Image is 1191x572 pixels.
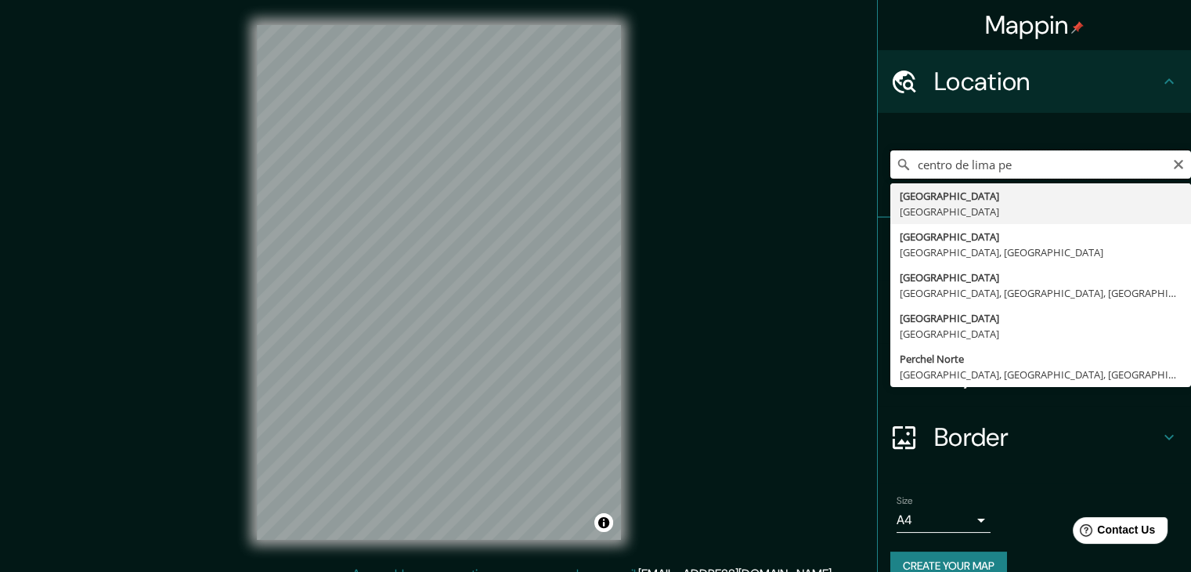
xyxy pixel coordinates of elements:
img: pin-icon.png [1071,21,1084,34]
div: [GEOGRAPHIC_DATA], [GEOGRAPHIC_DATA], [GEOGRAPHIC_DATA] [900,367,1182,382]
div: [GEOGRAPHIC_DATA] [900,326,1182,342]
iframe: Help widget launcher [1052,511,1174,555]
div: Pins [878,218,1191,281]
div: Location [878,50,1191,113]
div: Border [878,406,1191,469]
div: [GEOGRAPHIC_DATA], [GEOGRAPHIC_DATA], [GEOGRAPHIC_DATA] [900,285,1182,301]
h4: Location [934,66,1160,97]
button: Toggle attribution [594,513,613,532]
div: Perchel Norte [900,351,1182,367]
div: [GEOGRAPHIC_DATA] [900,188,1182,204]
h4: Mappin [985,9,1085,41]
div: [GEOGRAPHIC_DATA], [GEOGRAPHIC_DATA] [900,244,1182,260]
div: [GEOGRAPHIC_DATA] [900,270,1182,285]
div: Layout [878,343,1191,406]
input: Pick your city or area [890,150,1191,179]
div: [GEOGRAPHIC_DATA] [900,310,1182,326]
div: Style [878,281,1191,343]
canvas: Map [257,25,621,540]
div: A4 [897,508,991,533]
button: Clear [1172,156,1185,171]
div: [GEOGRAPHIC_DATA] [900,229,1182,244]
h4: Border [934,422,1160,453]
label: Size [897,494,913,508]
div: [GEOGRAPHIC_DATA] [900,204,1182,219]
h4: Layout [934,359,1160,390]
